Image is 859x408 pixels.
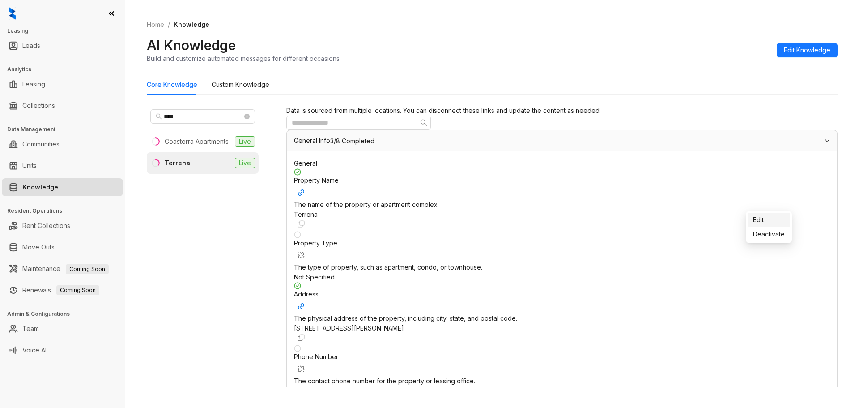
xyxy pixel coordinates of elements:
div: The name of the property or apartment complex. [294,200,830,210]
span: Live [235,136,255,147]
a: Leasing [22,75,45,93]
div: Coasterra Apartments [165,137,229,146]
a: Move Outs [22,238,55,256]
span: close-circle [244,114,250,119]
div: Core Knowledge [147,80,197,90]
div: The type of property, such as apartment, condo, or townhouse. [294,262,830,272]
img: logo [9,7,16,20]
a: Home [145,20,166,30]
a: Rent Collections [22,217,70,235]
span: Edit Knowledge [784,45,830,55]
a: Units [22,157,37,175]
li: Units [2,157,123,175]
span: General Info [294,137,330,144]
span: search [420,119,427,126]
div: Build and customize automated messages for different occasions. [147,54,341,63]
div: [STREET_ADDRESS][PERSON_NAME] [294,323,830,333]
span: 3/8 Completed [330,138,374,144]
div: Phone Number [294,352,830,376]
span: Knowledge [174,21,209,28]
span: Deactivate [753,229,785,239]
span: expanded [825,138,830,143]
div: Custom Knowledge [212,80,269,90]
li: Move Outs [2,238,123,256]
a: RenewalsComing Soon [22,281,99,299]
h3: Leasing [7,27,125,35]
li: Leasing [2,75,123,93]
div: Property Type [294,238,830,262]
div: Not Specified [294,272,830,282]
span: search [156,113,162,120]
h3: Resident Operations [7,207,125,215]
li: Communities [2,135,123,153]
button: Edit Knowledge [777,43,838,57]
a: Voice AI [22,341,47,359]
h3: Analytics [7,65,125,73]
li: Leads [2,37,123,55]
li: Renewals [2,281,123,299]
span: Edit [753,215,785,225]
li: / [168,20,170,30]
div: Property Name [294,176,830,200]
h3: Admin & Configurations [7,310,125,318]
li: Maintenance [2,260,123,278]
li: Knowledge [2,178,123,196]
div: Not Specified [294,386,830,396]
div: Terrena [165,158,190,168]
li: Collections [2,97,123,115]
a: Team [22,320,39,338]
span: Coming Soon [66,264,109,274]
li: Rent Collections [2,217,123,235]
div: Address [294,289,830,314]
span: General [294,159,317,167]
span: Terrena [294,210,318,218]
div: The physical address of the property, including city, state, and postal code. [294,314,830,323]
h3: Data Management [7,125,125,133]
a: Collections [22,97,55,115]
a: Communities [22,135,60,153]
li: Team [2,320,123,338]
li: Voice AI [2,341,123,359]
a: Knowledge [22,178,58,196]
span: Coming Soon [56,285,99,295]
div: General Info3/8 Completed [287,130,837,151]
h2: AI Knowledge [147,37,236,54]
div: Data is sourced from multiple locations. You can disconnect these links and update the content as... [286,106,838,116]
div: The contact phone number for the property or leasing office. [294,376,830,386]
a: Leads [22,37,40,55]
span: Live [235,158,255,168]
